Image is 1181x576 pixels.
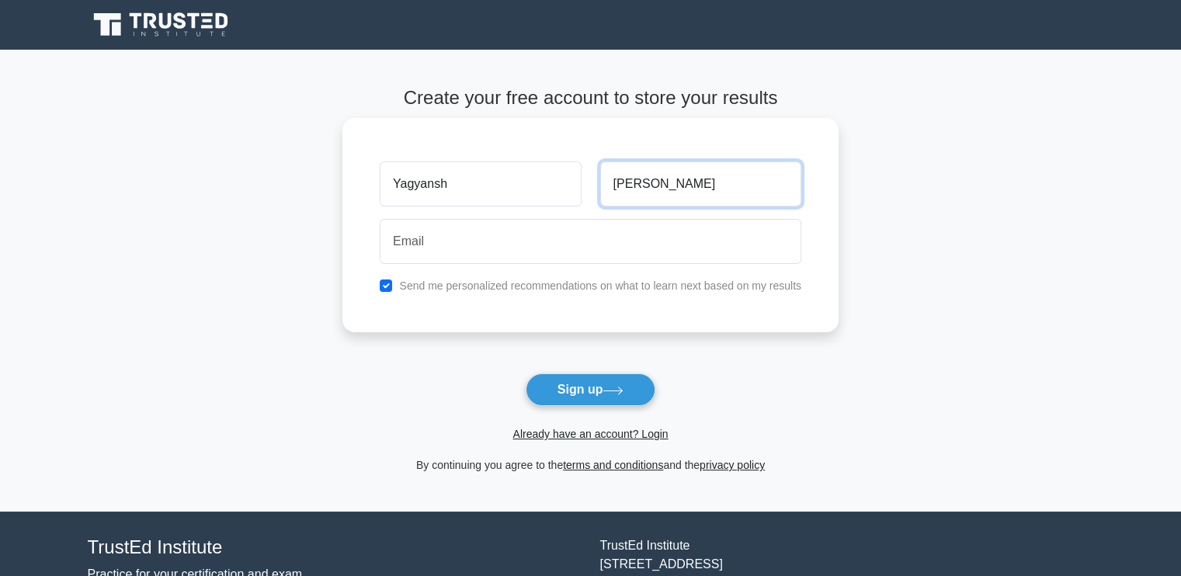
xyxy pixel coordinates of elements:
button: Sign up [526,373,656,406]
a: terms and conditions [563,459,663,471]
div: By continuing you agree to the and the [333,456,848,474]
a: privacy policy [700,459,765,471]
h4: TrustEd Institute [88,536,582,559]
input: Last name [600,161,801,206]
input: First name [380,161,581,206]
h4: Create your free account to store your results [342,87,839,109]
input: Email [380,219,801,264]
a: Already have an account? Login [512,428,668,440]
label: Send me personalized recommendations on what to learn next based on my results [399,279,801,292]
